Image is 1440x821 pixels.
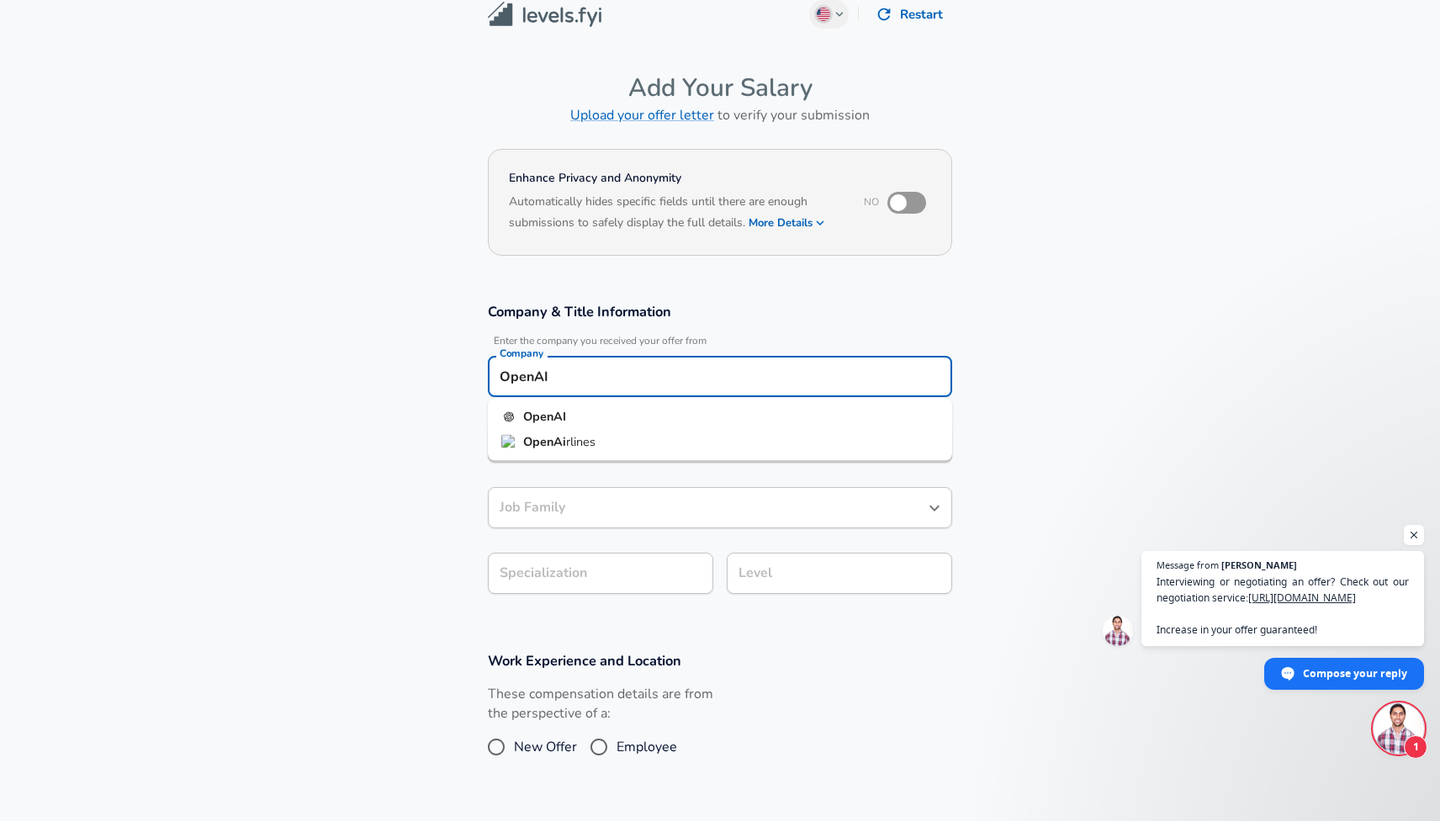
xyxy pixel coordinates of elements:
img: English (US) [817,8,830,21]
input: L3 [734,560,945,586]
h3: Work Experience and Location [488,651,952,670]
h6: Automatically hides specific fields until there are enough submissions to safely display the full... [509,193,841,235]
span: Interviewing or negotiating an offer? Check out our negotiation service: Increase in your offer g... [1157,574,1409,638]
label: Company [500,348,543,358]
input: Google [495,363,945,389]
a: Upload your offer letter [570,106,714,124]
div: Open chat [1374,703,1424,754]
span: [PERSON_NAME] [1221,560,1297,569]
img: openairlines.com [501,435,516,448]
img: Levels.fyi [488,2,601,28]
span: New Offer [514,737,577,757]
input: Software Engineer [495,495,919,521]
h3: Company & Title Information [488,302,952,321]
strong: OpenAi [523,432,566,449]
img: openailogo-small.png [501,409,516,424]
span: No [864,195,879,209]
input: Specialization [488,553,713,594]
span: Enter the company you received your offer from [488,335,952,347]
strong: OpenAI [523,408,566,425]
h6: to verify your submission [488,103,952,127]
label: These compensation details are from the perspective of a: [488,685,713,723]
span: Employee [617,737,677,757]
h4: Enhance Privacy and Anonymity [509,170,841,187]
button: Open [923,496,946,520]
h4: Add Your Salary [488,72,952,103]
button: More Details [749,211,826,235]
span: rlines [566,432,596,449]
span: Message from [1157,560,1219,569]
span: 1 [1404,735,1427,759]
span: Compose your reply [1303,659,1407,688]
